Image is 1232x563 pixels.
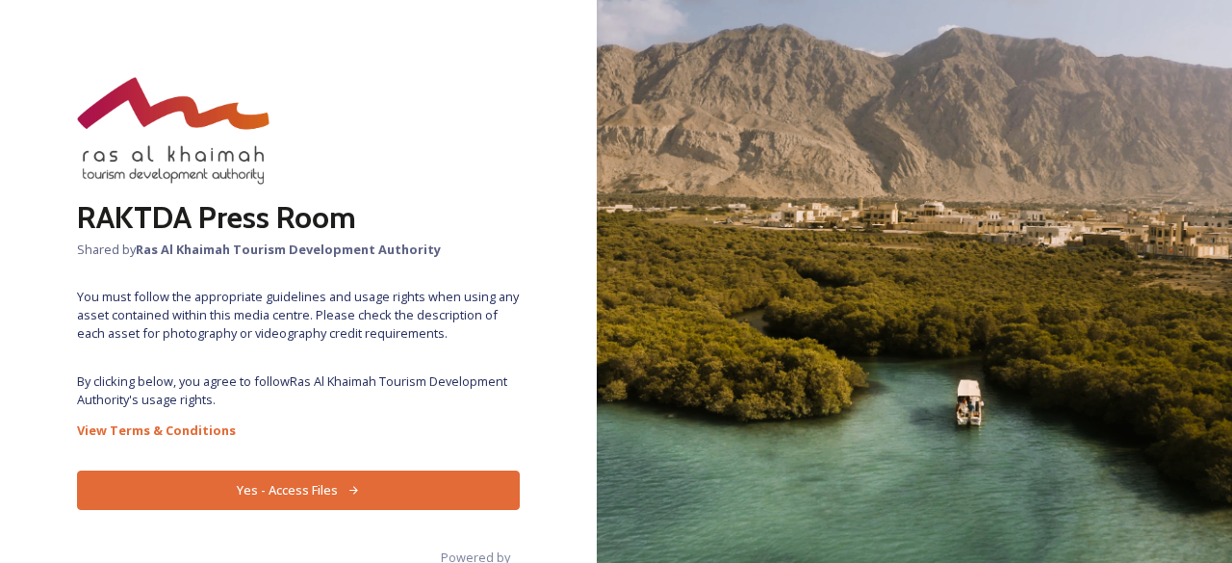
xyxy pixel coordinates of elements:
[77,241,520,259] span: Shared by
[77,288,520,344] span: You must follow the appropriate guidelines and usage rights when using any asset contained within...
[77,471,520,510] button: Yes - Access Files
[77,422,236,439] strong: View Terms & Conditions
[77,372,520,409] span: By clicking below, you agree to follow Ras Al Khaimah Tourism Development Authority 's usage rights.
[77,419,520,442] a: View Terms & Conditions
[77,77,269,185] img: raktda_eng_new-stacked-logo_rgb.png
[77,194,520,241] h2: RAKTDA Press Room
[136,241,441,258] strong: Ras Al Khaimah Tourism Development Authority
